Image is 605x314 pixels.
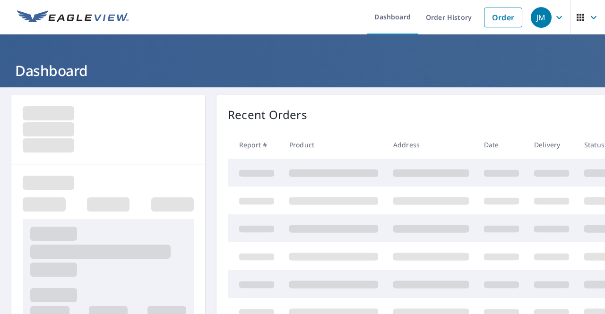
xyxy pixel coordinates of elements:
th: Product [282,131,386,159]
div: JM [531,7,552,28]
a: Order [484,8,522,27]
h1: Dashboard [11,61,594,80]
th: Report # [228,131,282,159]
img: EV Logo [17,10,129,25]
th: Address [386,131,476,159]
th: Date [476,131,527,159]
p: Recent Orders [228,106,307,123]
th: Delivery [527,131,577,159]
